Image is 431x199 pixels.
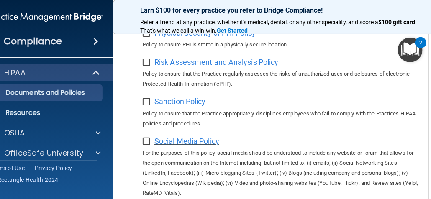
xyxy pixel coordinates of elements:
p: OfficeSafe University [4,148,83,158]
span: ! That's what we call a win-win. [140,19,418,34]
span: Refer a friend at any practice, whether it's medical, dental, or any other speciality, and score a [140,19,378,26]
p: Policy to ensure that the Practice appropriately disciplines employees who fail to comply with th... [143,109,422,129]
a: Privacy Policy [35,164,72,172]
span: Risk Assessment and Analysis Policy [154,58,279,66]
span: Social Media Policy [154,137,219,145]
strong: Get Started [217,27,248,34]
h4: Compliance [4,36,62,47]
p: Earn $100 for every practice you refer to Bridge Compliance! [140,6,425,14]
button: Open Resource Center, 2 new notifications [398,38,423,62]
p: Policy to ensure that the Practice regularly assesses the risks of unauthorized uses or disclosur... [143,69,422,89]
div: 2 [419,43,422,54]
p: For the purposes of this policy, social media should be understood to include any website or foru... [143,148,422,198]
p: HIPAA [4,68,26,78]
p: Policy to ensure PHI is stored in a physically secure location. [143,40,422,50]
p: OSHA [4,128,25,138]
a: Get Started [217,27,249,34]
span: Sanction Policy [154,97,206,106]
span: Physical Security of PHI Policy [154,28,256,37]
strong: $100 gift card [378,19,415,26]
